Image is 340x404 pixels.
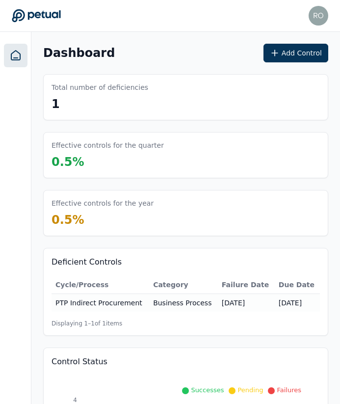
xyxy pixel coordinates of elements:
[52,82,148,92] h3: Total number of deficiencies
[52,155,84,169] span: 0.5 %
[52,213,84,227] span: 0.5 %
[263,44,328,62] button: Add Control
[149,294,218,312] td: Business Process
[52,294,149,312] td: PTP Indirect Procurement
[12,9,61,23] a: Go to Dashboard
[149,276,218,294] th: Category
[191,386,224,394] span: Successes
[52,256,320,268] h3: Deficient Controls
[4,44,27,67] a: Dashboard
[43,45,115,61] h1: Dashboard
[52,140,164,150] h3: Effective controls for the quarter
[277,386,301,394] span: Failures
[52,97,60,111] span: 1
[52,320,122,327] span: Displaying 1– 1 of 1 items
[218,276,275,294] th: Failure Date
[237,386,263,394] span: Pending
[52,276,149,294] th: Cycle/Process
[52,356,320,368] h3: Control Status
[218,294,275,312] td: [DATE]
[52,198,154,208] h3: Effective controls for the year
[309,6,328,26] img: roberto+klaviyo@petual.ai
[73,397,77,404] tspan: 4
[275,294,320,312] td: [DATE]
[275,276,320,294] th: Due Date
